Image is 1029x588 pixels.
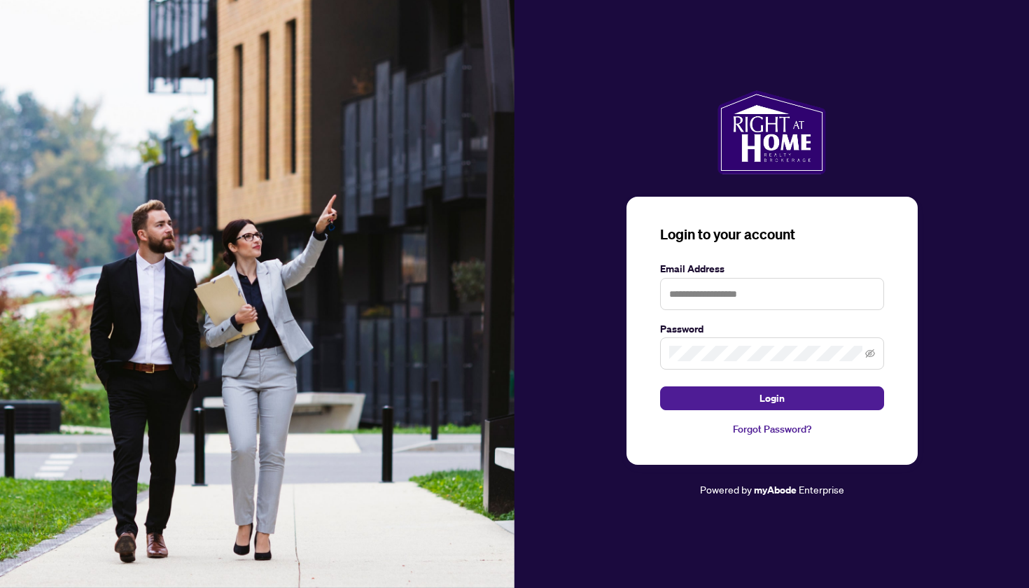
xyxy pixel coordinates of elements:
button: Login [660,386,884,410]
span: Login [759,387,785,409]
span: eye-invisible [865,349,875,358]
h3: Login to your account [660,225,884,244]
a: myAbode [754,482,797,498]
img: ma-logo [717,90,826,174]
label: Email Address [660,261,884,276]
span: Enterprise [799,483,844,496]
label: Password [660,321,884,337]
a: Forgot Password? [660,421,884,437]
span: Powered by [700,483,752,496]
